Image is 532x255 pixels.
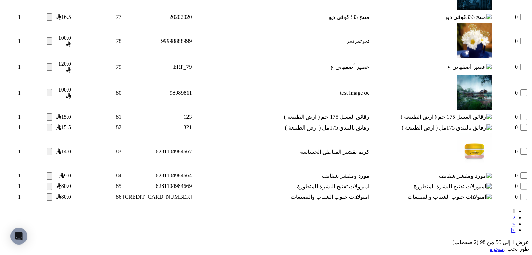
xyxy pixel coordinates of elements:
td: 0 [493,23,518,60]
a: >| [511,227,515,233]
td: 77 [72,12,122,22]
td: ERP_79 [122,60,192,74]
td: 0 [493,74,518,111]
img: عصير أصفهاني ع [447,64,492,70]
td: 84 [72,171,122,181]
td: 86 [72,192,122,202]
td: 123 [122,112,192,122]
td: 100.0 [53,74,71,111]
td: 1 [3,181,21,191]
img: مورد ومقشر شفايف [439,173,492,179]
td: 1 [3,171,21,181]
td: 78 [72,23,122,60]
td: 0 [493,60,518,74]
td: 20202020 [122,12,192,22]
td: 82 [72,123,122,132]
td: 83 [72,133,122,170]
td: 80 [72,74,122,111]
td: رقائق العسل 175 جم ( ارض الطبيعة ) [193,112,370,122]
td: 85 [72,181,122,191]
td: 99998888999 [122,23,192,60]
div: Open Intercom Messenger [10,228,27,245]
td: 0 [493,123,518,132]
td: 80.0 [53,181,71,191]
td: 14.0 [53,133,71,170]
img: رقائق بالبندق 175مل ( ارض الطبيعة ) [402,124,492,131]
footer: طور بحب ، [3,246,529,252]
img: امبوولات تفتيح البشرة المتطورة [414,183,492,190]
td: 0 [493,181,518,191]
td: 0 [493,112,518,122]
a: متجرة [490,246,504,252]
img: تمرتمرتمر [457,23,492,58]
td: 81 [72,112,122,122]
td: كريم تقشير المناطق الحساسة [193,133,370,170]
td: 321 [122,123,192,132]
td: 1 [3,133,21,170]
td: تمرتمرتمر [193,23,370,60]
td: 79 [72,60,122,74]
td: امبولاhت حبوب الشباب والتصبغات [193,192,370,202]
td: 100.0 [53,23,71,60]
td: 120.0 [53,60,71,74]
td: 1 [3,23,21,60]
td: منتج 333كوفي ديو [193,12,370,22]
td: 80.0 [53,192,71,202]
td: مورد ومقشر شفايف [193,171,370,181]
td: 1 [3,74,21,111]
td: 6281104984664 [122,171,192,181]
td: test image oc [193,74,370,111]
td: 1 [3,123,21,132]
img: test image oc [457,75,492,110]
td: 0 [493,12,518,22]
img: كريم تقشير المناطق الحساسة [457,133,492,168]
td: 1 [3,12,21,22]
a: 2 [512,214,515,220]
td: 98989811 [122,74,192,111]
div: عرض 1 إلى 50 من 98 (2 صفحات) [3,239,529,246]
img: منتج 333كوفي ديو [445,14,492,20]
td: 9.0 [53,171,71,181]
td: 0 [493,133,518,170]
td: امبوولات تفتيح البشرة المتطورة [193,181,370,191]
a: > [512,221,515,227]
td: 16.5 [53,12,71,22]
td: 15.0 [53,112,71,122]
td: 0 [493,171,518,181]
td: 0 [493,192,518,202]
td: 1 [3,192,21,202]
td: 6281104984667 [122,133,192,170]
td: رقائق بالبندق 175مل ( ارض الطبيعة ) [193,123,370,132]
td: [CREDIT_CARD_NUMBER] [122,192,192,202]
img: امبولاhت حبوب الشباب والتصبغات [407,194,492,200]
td: 6281104984669 [122,181,192,191]
td: عصير أصفهاني ع [193,60,370,74]
td: 1 [3,60,21,74]
td: 15.5 [53,123,71,132]
span: 1 [512,208,515,214]
td: 1 [3,112,21,122]
img: رقائق العسل 175 جم ( ارض الطبيعة ) [400,114,492,120]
